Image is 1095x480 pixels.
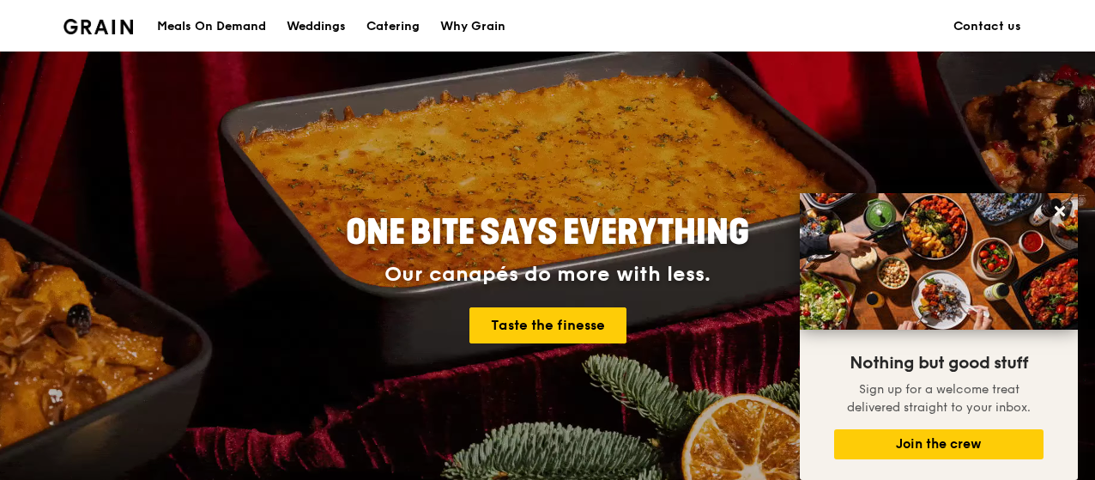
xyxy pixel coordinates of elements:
div: Weddings [287,1,346,52]
div: Catering [366,1,420,52]
img: DSC07876-Edit02-Large.jpeg [800,193,1078,330]
a: Taste the finesse [469,307,626,343]
div: Why Grain [440,1,505,52]
div: Meals On Demand [157,1,266,52]
div: Our canapés do more with less. [239,263,856,287]
a: Contact us [943,1,1031,52]
img: Grain [64,19,133,34]
span: ONE BITE SAYS EVERYTHING [346,212,749,253]
span: Sign up for a welcome treat delivered straight to your inbox. [847,382,1031,415]
span: Nothing but good stuff [850,353,1028,374]
a: Weddings [276,1,356,52]
a: Why Grain [430,1,516,52]
button: Join the crew [834,429,1044,459]
a: Catering [356,1,430,52]
button: Close [1046,197,1074,225]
